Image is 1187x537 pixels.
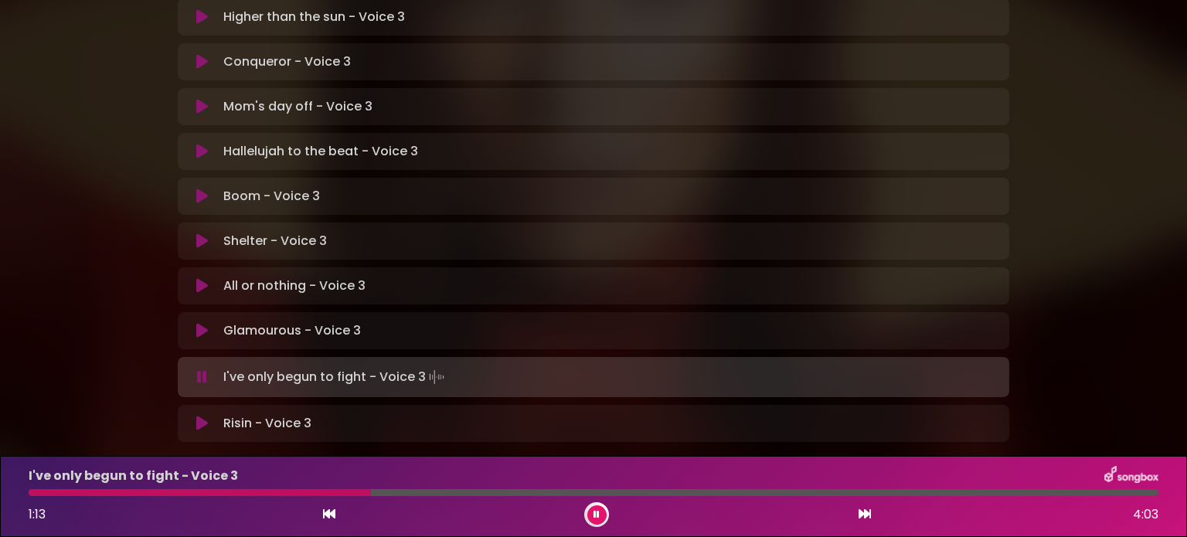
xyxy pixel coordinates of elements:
p: I've only begun to fight - Voice 3 [29,467,238,485]
span: 1:13 [29,505,46,523]
p: Shelter - Voice 3 [223,232,327,250]
p: Boom - Voice 3 [223,187,320,206]
p: Conqueror - Voice 3 [223,53,351,71]
p: Higher than the sun - Voice 3 [223,8,405,26]
img: waveform4.gif [426,366,447,388]
p: Hallelujah to the beat - Voice 3 [223,142,418,161]
img: songbox-logo-white.png [1104,466,1158,486]
span: 4:03 [1133,505,1158,524]
p: All or nothing - Voice 3 [223,277,366,295]
p: Mom's day off - Voice 3 [223,97,372,116]
p: Glamourous - Voice 3 [223,321,361,340]
p: Risin - Voice 3 [223,414,311,433]
p: I've only begun to fight - Voice 3 [223,366,447,388]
